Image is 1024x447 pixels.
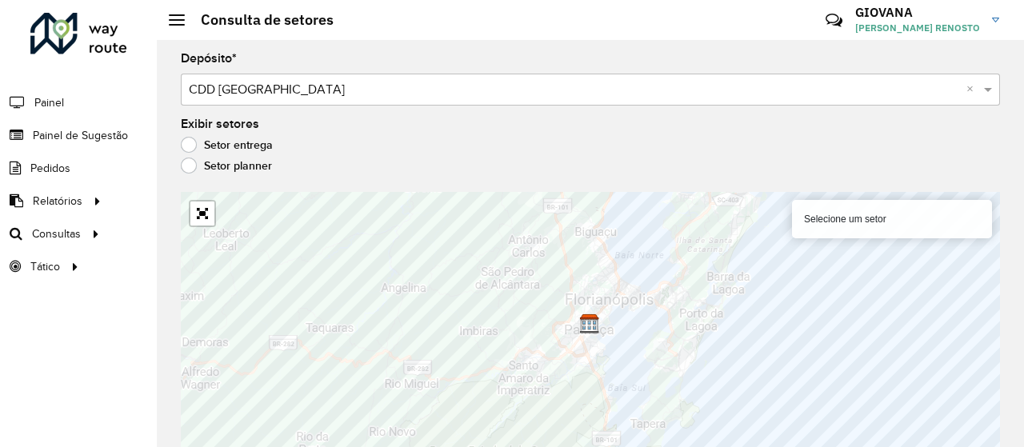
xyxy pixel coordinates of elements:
a: Abrir mapa em tela cheia [190,202,214,225]
a: Contato Rápido [817,3,851,38]
h2: Consulta de setores [185,11,334,29]
span: Painel de Sugestão [33,127,128,144]
span: Relatórios [33,193,82,210]
span: [PERSON_NAME] RENOSTO [855,21,980,35]
div: Selecione um setor [792,200,992,238]
span: Tático [30,258,60,275]
h3: GIOVANA [855,5,980,20]
span: Clear all [966,80,980,99]
label: Setor entrega [181,137,273,153]
span: Painel [34,94,64,111]
label: Exibir setores [181,114,259,134]
span: Pedidos [30,160,70,177]
div: Críticas? Dúvidas? Elogios? Sugestões? Entre em contato conosco! [634,5,802,48]
label: Depósito [181,49,237,68]
span: Consultas [32,225,81,242]
label: Setor planner [181,158,272,174]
